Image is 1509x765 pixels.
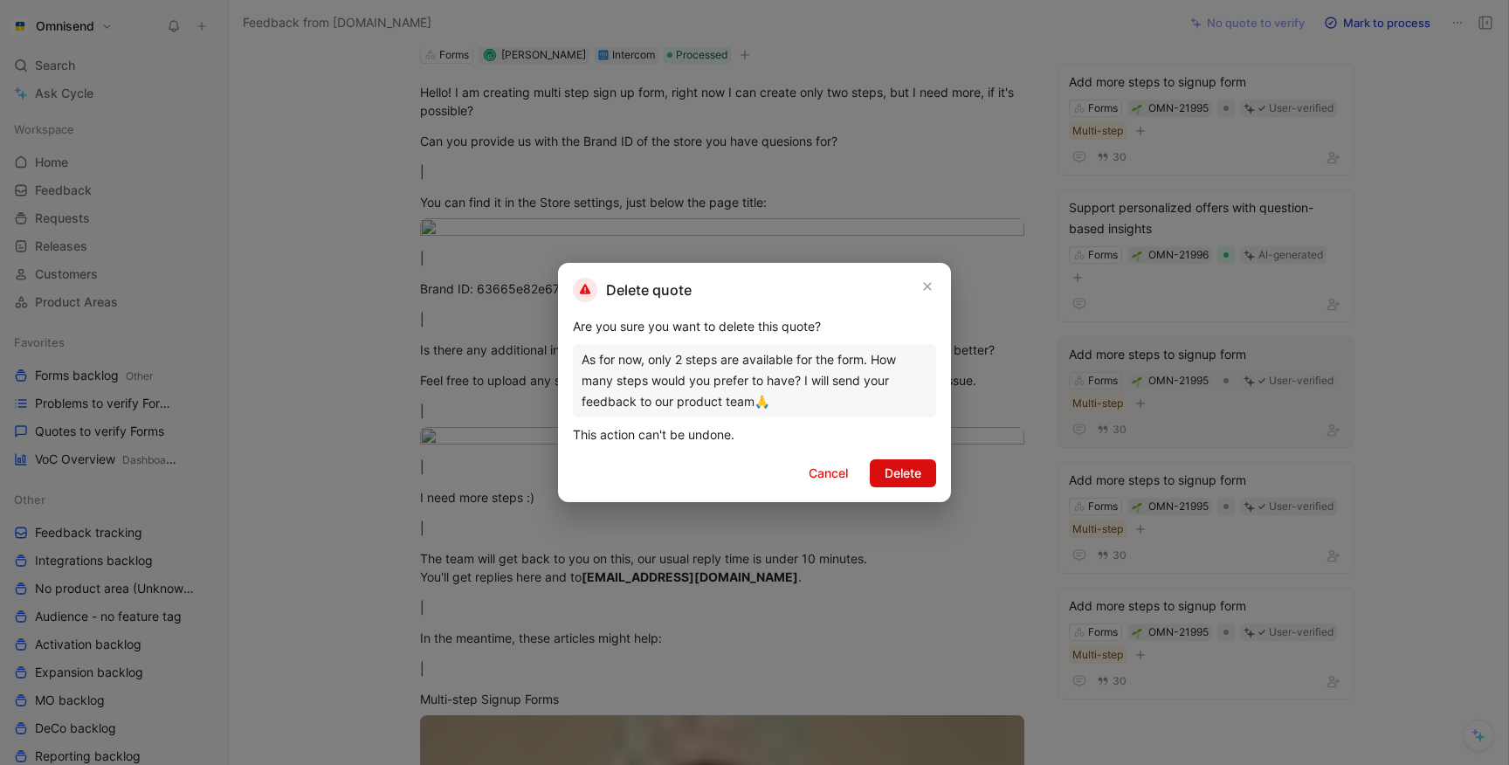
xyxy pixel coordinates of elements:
[870,459,936,487] button: Delete
[573,278,692,302] h2: Delete quote
[885,463,921,484] span: Delete
[794,459,863,487] button: Cancel
[573,316,936,445] div: Are you sure you want to delete this quote? This action can't be undone.
[809,463,848,484] span: Cancel
[582,349,927,412] div: As for now, only 2 steps are available for the form. How many steps would you prefer to have? I w...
